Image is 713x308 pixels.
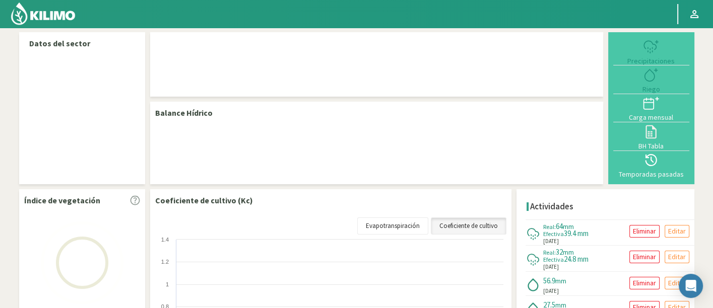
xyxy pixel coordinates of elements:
[668,225,686,237] p: Editar
[543,276,555,285] span: 56.9
[543,287,559,295] span: [DATE]
[613,65,689,94] button: Riego
[633,277,656,289] p: Eliminar
[679,274,703,298] div: Open Intercom Messenger
[629,277,660,289] button: Eliminar
[556,247,563,257] span: 32
[668,277,686,289] p: Editar
[629,251,660,263] button: Eliminar
[616,86,686,93] div: Riego
[629,225,660,238] button: Eliminar
[613,37,689,65] button: Precipitaciones
[543,237,559,246] span: [DATE]
[543,249,556,256] span: Real:
[29,37,135,49] p: Datos del sector
[530,202,573,211] h4: Actividades
[24,194,100,206] p: Índice de vegetación
[555,276,566,285] span: mm
[543,223,556,230] span: Real:
[563,248,574,257] span: mm
[155,107,213,119] p: Balance Hídrico
[563,222,574,231] span: mm
[543,263,559,271] span: [DATE]
[633,251,656,263] p: Eliminar
[665,251,689,263] button: Editar
[161,259,168,265] text: 1.2
[165,281,168,287] text: 1
[161,237,168,243] text: 1.4
[564,228,589,238] span: 39.4 mm
[665,277,689,289] button: Editar
[613,122,689,150] button: BH Tabla
[431,217,506,235] a: Coeficiente de cultivo
[357,217,428,235] a: Evapotranspiración
[633,225,656,237] p: Eliminar
[665,225,689,238] button: Editar
[155,194,253,206] p: Coeficiente de cultivo (Kc)
[543,230,564,238] span: Efectiva
[616,171,686,178] div: Temporadas pasadas
[616,114,686,121] div: Carga mensual
[543,256,564,263] span: Efectiva
[613,151,689,179] button: Temporadas pasadas
[668,251,686,263] p: Editar
[616,142,686,149] div: BH Tabla
[556,221,563,231] span: 64
[564,254,589,264] span: 24.8 mm
[613,94,689,122] button: Carga mensual
[10,2,76,26] img: Kilimo
[616,57,686,64] div: Precipitaciones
